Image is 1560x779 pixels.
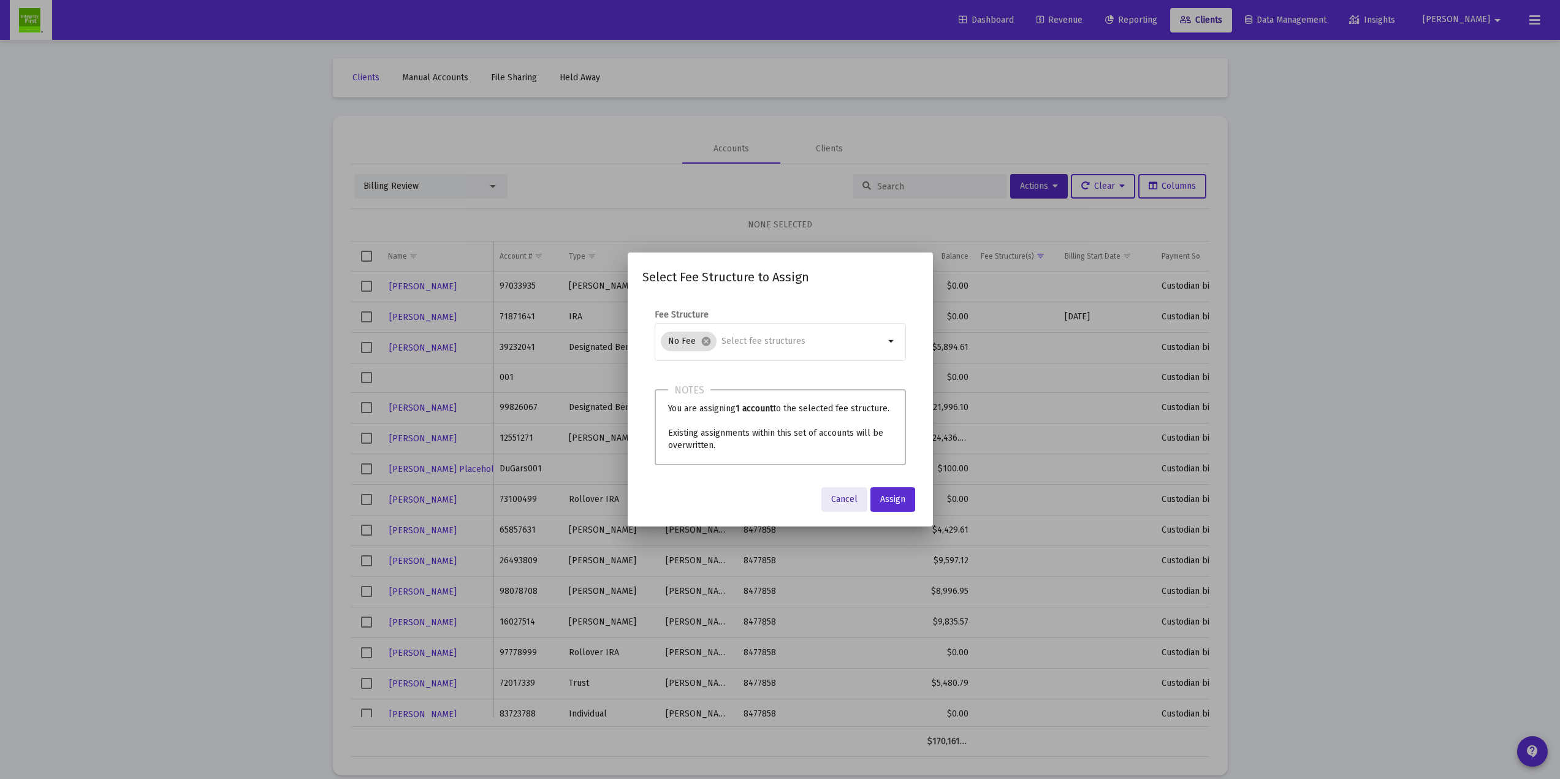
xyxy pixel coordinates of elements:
[880,494,905,504] span: Assign
[642,267,918,287] h2: Select Fee Structure to Assign
[661,332,717,351] mat-chip: No Fee
[821,487,867,512] button: Cancel
[831,494,858,504] span: Cancel
[736,403,773,414] b: 1 account
[870,487,915,512] button: Assign
[668,382,710,399] h3: Notes
[701,336,712,347] mat-icon: cancel
[661,329,885,354] mat-chip-list: Selection
[655,389,906,465] div: You are assigning to the selected fee structure. Existing assignments within this set of accounts...
[721,336,885,346] input: Select fee structures
[655,310,709,320] label: Fee Structure
[885,334,899,349] mat-icon: arrow_drop_down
